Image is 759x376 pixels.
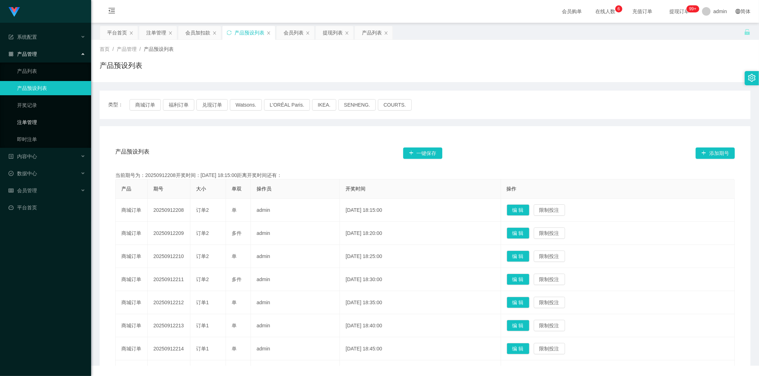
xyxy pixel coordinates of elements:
span: 单 [232,207,237,213]
span: 产品预设列表 [115,147,149,159]
a: 产品列表 [17,64,85,78]
i: 图标: close [267,31,271,35]
td: [DATE] 18:45:00 [340,337,501,360]
a: 产品预设列表 [17,81,85,95]
td: admin [251,222,340,245]
button: 限制投注 [534,297,565,308]
td: 商城订单 [116,337,148,360]
td: admin [251,314,340,337]
button: 限制投注 [534,320,565,331]
button: 编 辑 [507,297,529,308]
td: 商城订单 [116,291,148,314]
span: 会员管理 [9,188,37,193]
button: 编 辑 [507,251,529,262]
button: 限制投注 [534,274,565,285]
span: 订单2 [196,207,209,213]
a: 图标: dashboard平台首页 [9,200,85,215]
span: 订单2 [196,253,209,259]
a: 开奖记录 [17,98,85,112]
button: 福利订单 [163,99,194,111]
td: 20250912208 [148,199,190,222]
span: 订单1 [196,346,209,351]
button: COURTS. [378,99,412,111]
span: 首页 [100,46,110,52]
button: 图标: plus一键保存 [403,147,442,159]
button: IKEA. [312,99,336,111]
span: 数据中心 [9,171,37,176]
td: [DATE] 18:40:00 [340,314,501,337]
button: Watsons. [230,99,262,111]
button: SENHENG. [338,99,376,111]
button: 编 辑 [507,320,529,331]
button: 商城订单 [130,99,161,111]
i: 图标: form [9,34,14,39]
span: 类型： [108,99,130,111]
span: 订单2 [196,230,209,236]
div: 产品预设列表 [234,26,264,39]
sup: 1182 [686,5,699,12]
td: 20250912212 [148,291,190,314]
span: 提现订单 [666,9,693,14]
span: 多件 [232,276,242,282]
span: 操作 [507,186,517,192]
td: admin [251,268,340,291]
i: 图标: global [736,9,740,14]
td: 20250912213 [148,314,190,337]
span: / [139,46,141,52]
span: 订单1 [196,323,209,328]
i: 图标: menu-fold [100,0,124,23]
td: 20250912210 [148,245,190,268]
div: 平台首页 [107,26,127,39]
i: 图标: close [345,31,349,35]
span: 在线人数 [592,9,619,14]
button: L'ORÉAL Paris. [264,99,310,111]
td: 商城订单 [116,245,148,268]
span: 产品管理 [117,46,137,52]
td: 商城订单 [116,314,148,337]
div: 会员加扣款 [185,26,210,39]
i: 图标: close [168,31,173,35]
td: 20250912211 [148,268,190,291]
td: admin [251,337,340,360]
td: [DATE] 18:20:00 [340,222,501,245]
td: [DATE] 18:30:00 [340,268,501,291]
span: / [112,46,114,52]
sup: 6 [615,5,622,12]
button: 编 辑 [507,274,529,285]
td: 商城订单 [116,222,148,245]
button: 编 辑 [507,227,529,239]
div: 注单管理 [146,26,166,39]
td: [DATE] 18:15:00 [340,199,501,222]
div: 会员列表 [284,26,304,39]
span: 多件 [232,230,242,236]
button: 限制投注 [534,343,565,354]
i: 图标: unlock [744,29,750,35]
div: 2021 [97,350,753,357]
div: 产品列表 [362,26,382,39]
span: 单 [232,323,237,328]
button: 编 辑 [507,343,529,354]
span: 大小 [196,186,206,192]
i: 图标: appstore-o [9,52,14,57]
span: 开奖时间 [346,186,365,192]
i: 图标: close [306,31,310,35]
td: 20250912214 [148,337,190,360]
span: 单 [232,253,237,259]
button: 图标: plus添加期号 [696,147,735,159]
span: 操作员 [257,186,272,192]
td: [DATE] 18:35:00 [340,291,501,314]
span: 产品管理 [9,51,37,57]
h1: 产品预设列表 [100,60,142,71]
a: 即时注单 [17,132,85,146]
div: 当前期号为：20250912208开奖时间：[DATE] 18:15:00距离开奖时间还有： [115,172,735,179]
i: 图标: setting [748,74,756,82]
i: 图标: close [384,31,388,35]
span: 订单2 [196,276,209,282]
td: admin [251,199,340,222]
i: 图标: profile [9,154,14,159]
td: admin [251,291,340,314]
div: 提现列表 [323,26,343,39]
img: logo.9652507e.png [9,7,20,17]
button: 限制投注 [534,227,565,239]
i: 图标: sync [227,30,232,35]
